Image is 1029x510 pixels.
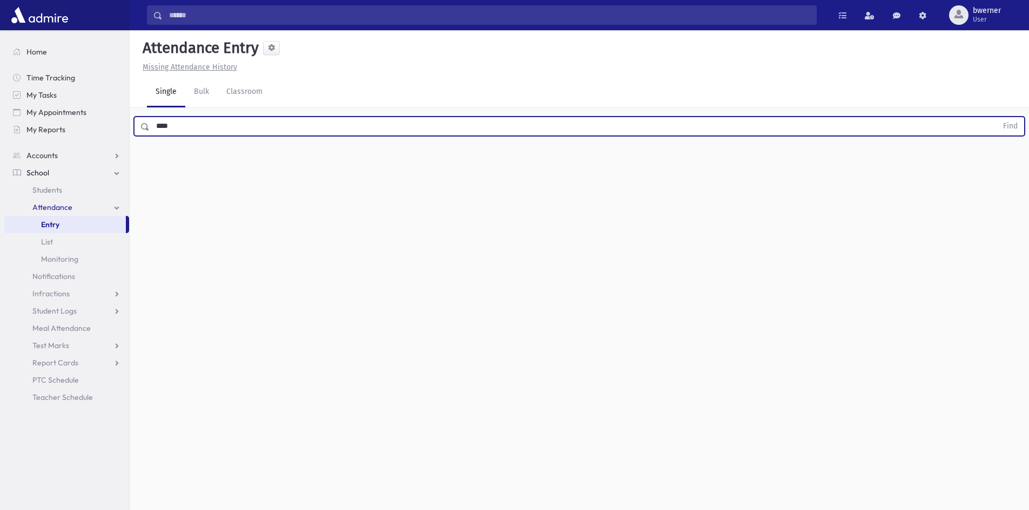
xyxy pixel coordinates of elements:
span: Notifications [32,271,75,281]
a: Notifications [4,268,129,285]
a: Test Marks [4,337,129,354]
a: Attendance [4,199,129,216]
a: PTC Schedule [4,371,129,389]
span: Monitoring [41,254,78,264]
a: Missing Attendance History [138,63,237,72]
span: Attendance [32,202,72,212]
span: My Tasks [26,90,57,100]
a: List [4,233,129,250]
a: School [4,164,129,181]
span: School [26,168,49,178]
a: Classroom [218,77,271,107]
span: PTC Schedule [32,375,79,385]
input: Search [163,5,816,25]
u: Missing Attendance History [143,63,237,72]
a: My Reports [4,121,129,138]
a: Report Cards [4,354,129,371]
span: Students [32,185,62,195]
a: Monitoring [4,250,129,268]
a: Meal Attendance [4,319,129,337]
span: Test Marks [32,341,69,350]
a: Entry [4,216,126,233]
span: My Appointments [26,107,86,117]
a: Infractions [4,285,129,302]
span: Time Tracking [26,73,75,83]
a: Home [4,43,129,60]
a: Student Logs [4,302,129,319]
span: Student Logs [32,306,77,316]
a: Students [4,181,129,199]
span: Home [26,47,47,57]
span: Infractions [32,289,70,298]
span: bwerner [973,6,1001,15]
span: User [973,15,1001,24]
span: Entry [41,220,59,229]
span: My Reports [26,125,65,134]
span: List [41,237,53,247]
a: My Tasks [4,86,129,104]
span: Teacher Schedule [32,392,93,402]
button: Find [997,117,1024,135]
a: Teacher Schedule [4,389,129,406]
span: Meal Attendance [32,323,91,333]
img: AdmirePro [9,4,71,26]
a: Accounts [4,147,129,164]
span: Report Cards [32,358,78,368]
a: My Appointments [4,104,129,121]
a: Bulk [185,77,218,107]
a: Single [147,77,185,107]
a: Time Tracking [4,69,129,86]
span: Accounts [26,151,58,160]
h5: Attendance Entry [138,39,259,57]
